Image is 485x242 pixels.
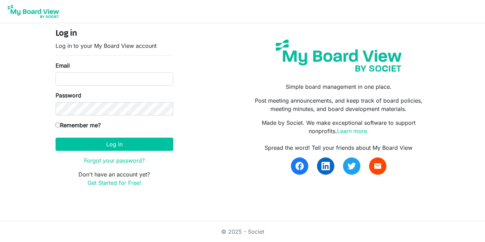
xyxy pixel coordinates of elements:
[348,162,356,170] img: twitter.svg
[56,42,173,50] p: Log in to your My Board View account
[295,162,304,170] img: facebook.svg
[374,162,382,170] span: email
[369,157,386,175] a: email
[56,121,101,129] label: Remember me?
[248,144,429,152] div: Spread the word! Tell your friends about My Board View
[56,138,173,151] button: Log in
[321,162,330,170] img: linkedin.svg
[248,119,429,135] p: Made by Societ. We make exceptional software to support nonprofits.
[56,91,81,100] label: Password
[270,34,407,77] img: my-board-view-societ.svg
[6,3,61,20] img: My Board View Logo
[248,96,429,113] p: Post meeting announcements, and keep track of board policies, meeting minutes, and board developm...
[56,123,60,127] input: Remember me?
[337,128,369,135] a: Learn more.
[87,179,141,186] a: Get Started for Free!
[56,170,173,187] p: Don't have an account yet?
[221,228,264,235] a: © 2025 - Societ
[248,83,429,91] p: Simple board management in one place.
[56,29,173,39] h4: Log in
[84,157,145,164] a: Forgot your password?
[56,61,70,70] label: Email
